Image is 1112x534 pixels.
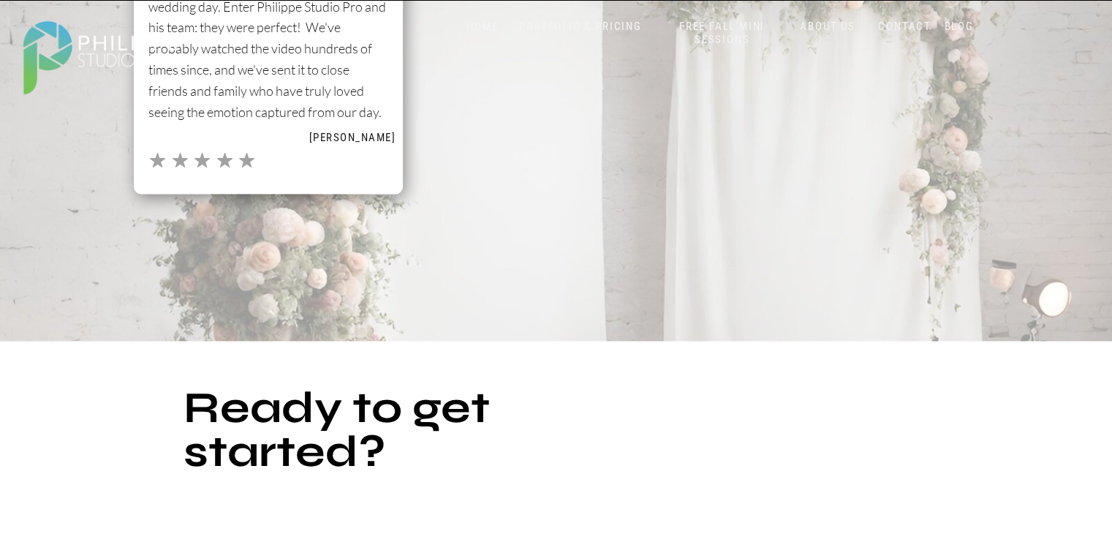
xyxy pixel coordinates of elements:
a: HOME [452,20,514,34]
a: BLOG [941,20,977,34]
a: ABOUT US [797,20,859,34]
h2: Don't just take our word for it [577,351,999,492]
a: FREE FALL MINI SESSIONS [662,20,783,47]
h2: Ready to get started? [184,386,524,466]
a: CONTACT [875,20,935,34]
a: PORTFOLIO & PRICING [514,20,648,34]
p: [PERSON_NAME] [309,132,393,146]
